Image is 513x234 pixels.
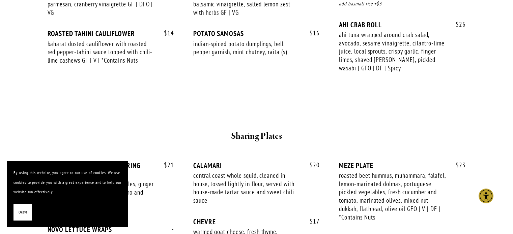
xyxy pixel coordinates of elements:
div: roasted beet hummus, muhammara, falafel, lemon-marinated dolmas, portuguese pickled vegetables, f... [339,171,446,221]
span: 14 [157,29,174,37]
div: indian-spiced potato dumplings, bell pepper garnish, mint chutney, raita (s) [193,40,301,56]
button: Okay! [13,204,32,221]
div: ROASTED TAHINI CAULIFLOWER [48,29,174,38]
span: $ [164,29,167,37]
span: $ [456,20,459,28]
div: MEZE PLATE [339,161,465,170]
span: $ [310,217,313,225]
span: $ [456,161,459,169]
span: $ [310,29,313,37]
span: 26 [449,21,466,28]
div: POTATO SAMOSAS [193,29,320,38]
div: CALAMARI [193,161,320,170]
span: 23 [449,161,466,169]
span: 20 [303,161,320,169]
p: By using this website, you agree to our use of cookies. We use cookies to provide you with a grea... [13,168,121,197]
span: $ [310,161,313,169]
div: Accessibility Menu [479,189,493,203]
span: Okay! [19,207,27,217]
div: CHEVRE [193,218,320,226]
div: NOVO LETTUCE WRAPS [48,225,174,234]
div: baharat dusted cauliflower with roasted red pepper-tahini sauce topped with chili-lime cashews GF... [48,40,155,65]
span: $ [164,161,167,169]
strong: Sharing Plates [231,130,282,142]
span: 17 [303,218,320,225]
span: - [165,225,174,233]
div: central coast whole squid, cleaned in-house, tossed lightly in flour, served with house-made tart... [193,171,301,205]
div: AHI CRAB ROLL [339,21,465,29]
span: 21 [157,161,174,169]
section: Cookie banner [7,161,128,227]
span: 16 [303,29,320,37]
div: ahi tuna wrapped around crab salad, avocado, sesame vinaigrette, cilantro-lime juice, local sprou... [339,31,446,72]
